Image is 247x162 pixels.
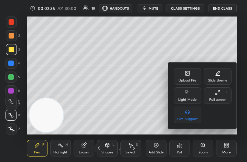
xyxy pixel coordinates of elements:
[226,90,228,94] div: F
[177,117,198,121] div: Live Support
[209,98,226,101] div: Full screen
[208,79,227,82] div: Slide theme
[178,98,197,101] div: Light Mode
[179,79,196,82] div: Upload File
